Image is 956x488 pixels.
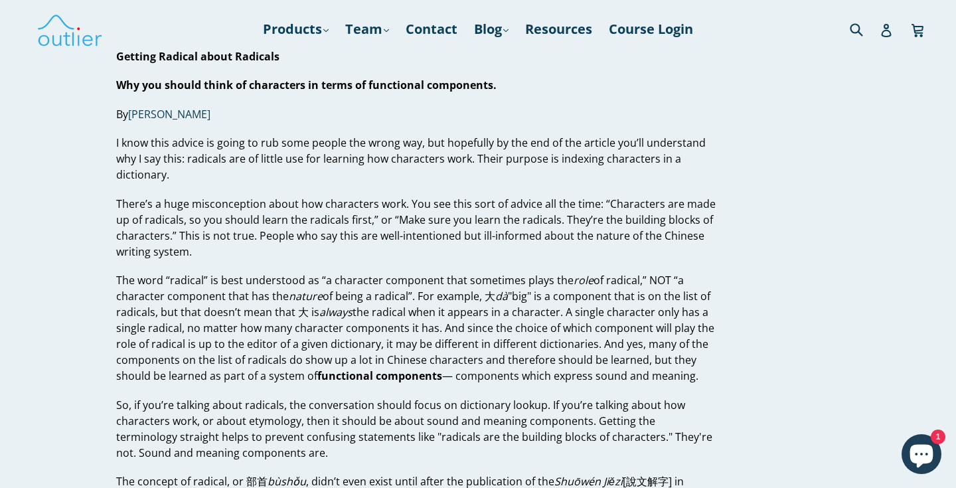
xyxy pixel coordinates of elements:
[37,10,103,48] img: Outlier Linguistics
[898,434,945,477] inbox-online-store-chat: Shopify online store chat
[256,17,335,41] a: Products
[128,107,210,122] a: [PERSON_NAME]
[317,368,442,383] strong: functional components
[495,289,508,303] em: dà
[574,273,594,287] em: role
[116,397,716,461] p: So, if you’re talking about radicals, the conversation should focus on dictionary lookup. If you’...
[116,78,497,92] strong: Why you should think of characters in terms of functional components.
[116,106,716,122] p: By
[289,289,323,303] em: nature
[846,15,883,42] input: Search
[339,17,396,41] a: Team
[116,135,716,183] p: I know this advice is going to rub some people the wrong way, but hopefully by the end of the art...
[518,17,599,41] a: Resources
[116,196,716,260] p: There’s a huge misconception about how characters work. You see this sort of advice all the time:...
[116,272,716,384] p: The word “radical” is best understood as “a character component that sometimes plays the of radic...
[319,305,353,319] em: always
[467,17,515,41] a: Blog
[399,17,464,41] a: Contact
[602,17,700,41] a: Course Login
